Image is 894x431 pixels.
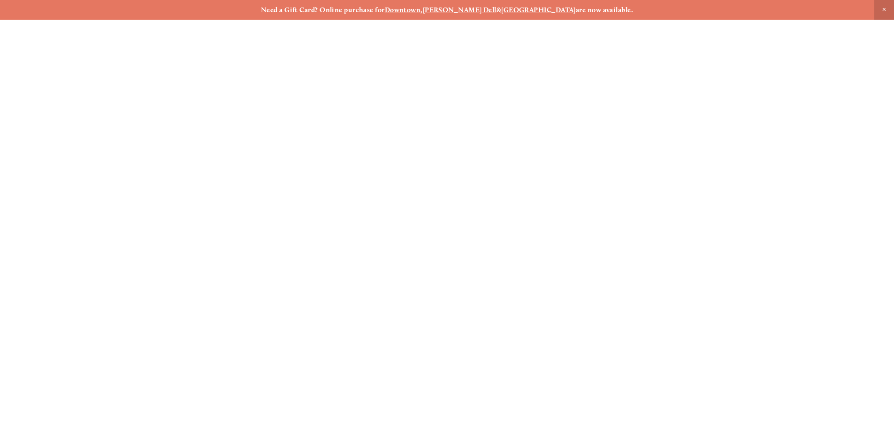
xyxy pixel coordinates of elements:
[385,6,421,14] a: Downtown
[501,6,576,14] a: [GEOGRAPHIC_DATA]
[420,6,422,14] strong: ,
[261,6,385,14] strong: Need a Gift Card? Online purchase for
[423,6,497,14] a: [PERSON_NAME] Dell
[576,6,633,14] strong: are now available.
[497,6,501,14] strong: &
